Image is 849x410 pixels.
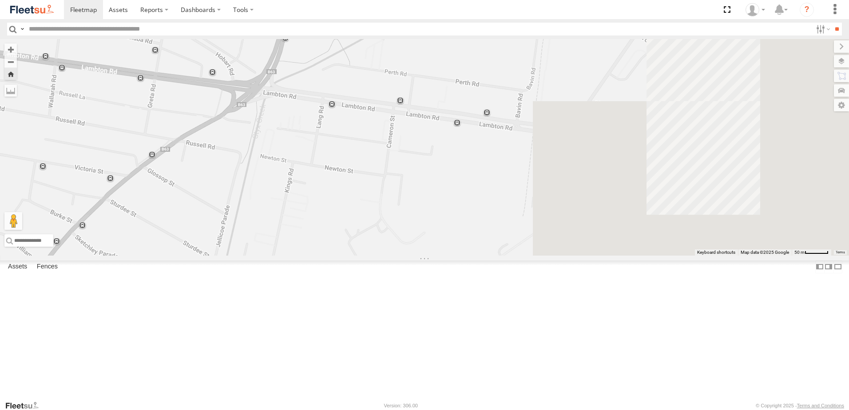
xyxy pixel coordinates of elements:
div: Brodie Roesler [742,3,768,16]
label: Search Filter Options [813,23,832,35]
span: Map data ©2025 Google [741,250,789,255]
label: Dock Summary Table to the Right [824,260,833,273]
label: Search Query [19,23,26,35]
button: Zoom in [4,43,17,55]
img: fleetsu-logo-horizontal.svg [9,4,55,16]
div: © Copyright 2025 - [756,403,844,408]
label: Hide Summary Table [833,260,842,273]
button: Zoom out [4,55,17,68]
label: Measure [4,84,17,97]
label: Fences [32,260,62,273]
div: Version: 306.00 [384,403,418,408]
a: Terms (opens in new tab) [836,251,845,254]
span: 50 m [794,250,805,255]
i: ? [800,3,814,17]
label: Assets [4,260,32,273]
button: Map Scale: 50 m per 50 pixels [792,249,831,256]
a: Visit our Website [5,401,46,410]
label: Dock Summary Table to the Left [815,260,824,273]
a: Terms and Conditions [797,403,844,408]
button: Zoom Home [4,68,17,80]
label: Map Settings [834,99,849,111]
button: Drag Pegman onto the map to open Street View [4,212,22,230]
button: Keyboard shortcuts [697,249,735,256]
